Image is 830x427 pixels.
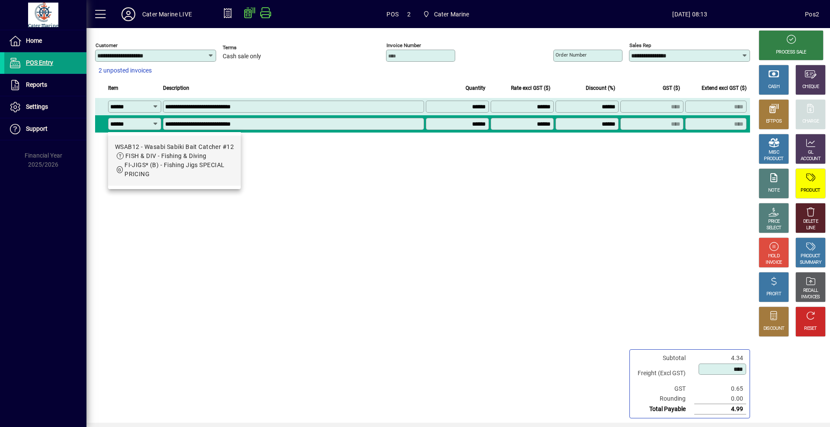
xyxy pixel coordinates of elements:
span: POS [386,7,399,21]
span: Quantity [466,83,485,93]
span: Cater Marine [434,7,469,21]
span: 2 unposted invoices [99,66,152,75]
div: ACCOUNT [801,156,820,162]
td: Total Payable [633,404,694,414]
td: Rounding [633,394,694,404]
a: Reports [4,74,86,96]
button: Profile [115,6,142,22]
div: Cater Marine LIVE [142,7,192,21]
a: Settings [4,96,86,118]
div: INVOICES [801,294,820,300]
div: GL [808,149,814,156]
span: Reports [26,81,47,88]
span: Description [163,83,189,93]
div: SELECT [766,225,782,231]
div: PRODUCT [764,156,783,162]
div: CHARGE [802,118,819,125]
div: PROFIT [766,291,781,297]
div: PRODUCT [801,253,820,259]
mat-label: Customer [96,42,118,48]
td: 4.34 [694,353,746,363]
span: POS Entry [26,59,53,66]
span: GST ($) [663,83,680,93]
mat-label: Order number [555,52,587,58]
div: PRICE [768,218,780,225]
span: FI-JIGS* (B) - Fishing Jigs SPECIAL PRICING [124,161,224,177]
span: Cater Marine [419,6,473,22]
div: DISCOUNT [763,326,784,332]
div: RECALL [803,288,818,294]
div: HOLD [768,253,779,259]
div: LINE [806,225,815,231]
span: Extend excl GST ($) [702,83,747,93]
div: DELETE [803,218,818,225]
td: 0.00 [694,394,746,404]
span: Item [108,83,118,93]
div: NOTE [768,187,779,194]
span: Rate excl GST ($) [511,83,550,93]
div: EFTPOS [766,118,782,125]
span: Home [26,37,42,44]
div: CHEQUE [802,84,819,90]
a: Support [4,118,86,140]
td: Freight (Excl GST) [633,363,694,384]
span: 2 [407,7,411,21]
span: [DATE] 08:13 [575,7,805,21]
mat-label: Sales rep [629,42,651,48]
td: Subtotal [633,353,694,363]
div: Pos2 [805,7,819,21]
div: MISC [769,149,779,156]
div: PROCESS SALE [776,49,806,56]
span: Terms [223,45,275,51]
span: Settings [26,103,48,110]
a: Home [4,30,86,52]
td: 4.99 [694,404,746,414]
div: WSAB12 - Wasabi Sabiki Bait Catcher #12 [115,142,234,152]
span: FISH & DIV - Fishing & Diving [125,152,207,159]
td: 0.65 [694,384,746,394]
span: Cash sale only [223,53,261,60]
mat-label: Invoice number [386,42,421,48]
div: PRODUCT [801,187,820,194]
div: INVOICE [766,259,782,266]
td: GST [633,384,694,394]
span: Discount (%) [586,83,615,93]
div: CASH [768,84,779,90]
div: SUMMARY [800,259,821,266]
div: RESET [804,326,817,332]
button: 2 unposted invoices [95,63,155,79]
mat-option: WSAB12 - Wasabi Sabiki Bait Catcher #12 [108,136,241,186]
span: Support [26,125,48,132]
